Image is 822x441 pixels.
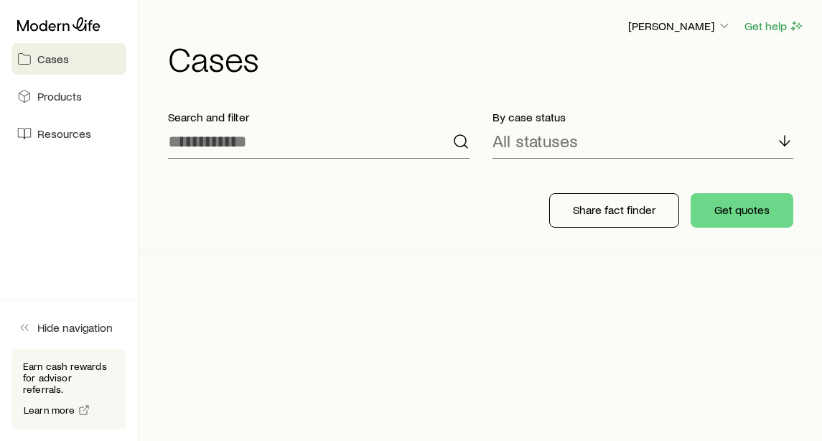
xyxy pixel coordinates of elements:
[24,405,75,415] span: Learn more
[573,203,655,217] p: Share fact finder
[37,126,91,141] span: Resources
[744,18,805,34] button: Get help
[492,131,578,151] p: All statuses
[11,312,126,343] button: Hide navigation
[492,110,794,124] p: By case status
[168,110,470,124] p: Search and filter
[11,349,126,430] div: Earn cash rewards for advisor referrals.Learn more
[168,41,805,75] h1: Cases
[691,193,793,228] button: Get quotes
[627,18,732,35] button: [PERSON_NAME]
[23,361,115,395] p: Earn cash rewards for advisor referrals.
[628,19,732,33] p: [PERSON_NAME]
[37,320,113,335] span: Hide navigation
[37,89,82,103] span: Products
[37,52,69,66] span: Cases
[549,193,679,228] button: Share fact finder
[11,118,126,149] a: Resources
[11,80,126,112] a: Products
[11,43,126,75] a: Cases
